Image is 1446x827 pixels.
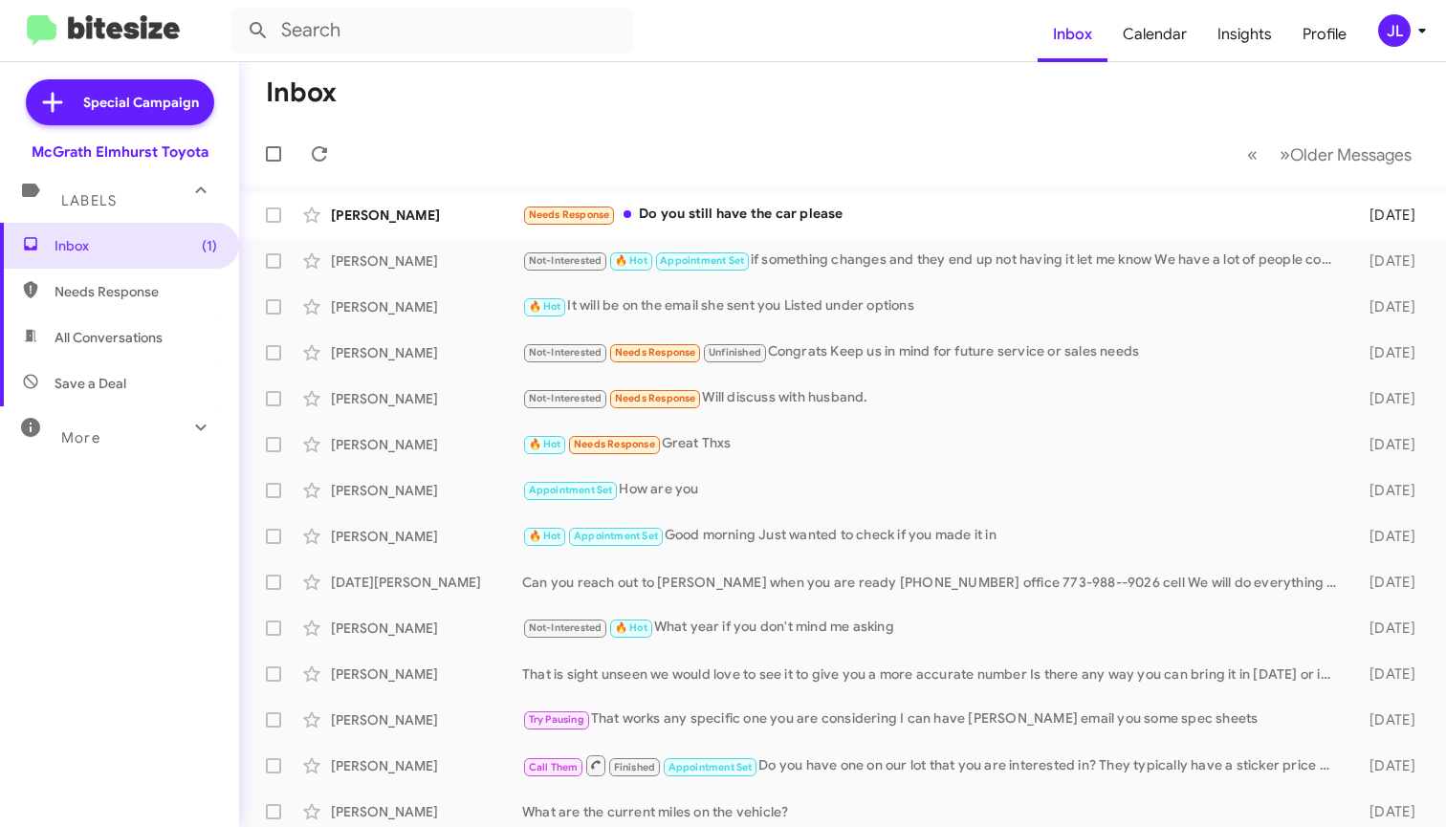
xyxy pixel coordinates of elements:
span: 🔥 Hot [529,300,561,313]
span: Appointment Set [529,484,613,496]
div: [PERSON_NAME] [331,206,522,225]
div: [DATE] [1346,343,1431,362]
div: [PERSON_NAME] [331,664,522,684]
div: [DATE] [1346,297,1431,316]
div: [PERSON_NAME] [331,435,522,454]
span: Unfinished [709,346,761,359]
span: Needs Response [574,438,655,450]
div: [DATE] [1346,435,1431,454]
a: Insights [1202,7,1287,62]
span: Appointment Set [574,530,658,542]
span: Needs Response [55,282,217,301]
span: More [61,429,100,446]
span: « [1247,142,1258,166]
span: Appointment Set [668,761,753,773]
div: if something changes and they end up not having it let me know We have a lot of people come to us... [522,250,1346,272]
div: [PERSON_NAME] [331,297,522,316]
div: [PERSON_NAME] [331,389,522,408]
div: [DATE] [1346,573,1431,592]
span: Not-Interested [529,346,602,359]
div: [DATE] [1346,619,1431,638]
div: Can you reach out to [PERSON_NAME] when you are ready [PHONE_NUMBER] office 773-988--9026 cell We... [522,573,1346,592]
div: [DATE] [1346,802,1431,821]
button: Next [1268,135,1423,174]
span: Not-Interested [529,621,602,634]
span: Call Them [529,761,579,773]
a: Inbox [1038,7,1107,62]
span: Needs Response [615,392,696,404]
div: Congrats Keep us in mind for future service or sales needs [522,341,1346,363]
span: Appointment Set [660,254,744,267]
span: 🔥 Hot [529,438,561,450]
span: Older Messages [1290,144,1412,165]
button: Previous [1236,135,1269,174]
input: Search [231,8,633,54]
div: [DATE] [1346,710,1431,729]
div: [PERSON_NAME] [331,619,522,638]
div: JL [1378,14,1411,47]
span: Not-Interested [529,254,602,267]
div: How are you [522,479,1346,501]
div: [DATE] [1346,251,1431,271]
div: [PERSON_NAME] [331,343,522,362]
div: [DATE] [1346,756,1431,775]
span: Save a Deal [55,374,126,393]
div: [DATE] [1346,481,1431,500]
span: 🔥 Hot [615,254,647,267]
div: What are the current miles on the vehicle? [522,802,1346,821]
span: Not-Interested [529,392,602,404]
div: Great Thxs [522,433,1346,455]
span: Try Pausing [529,713,584,726]
div: [PERSON_NAME] [331,710,522,729]
div: It will be on the email she sent you Listed under options [522,295,1346,317]
span: Labels [61,192,117,209]
div: What year if you don't mind me asking [522,617,1346,639]
span: Needs Response [615,346,696,359]
a: Special Campaign [26,79,214,125]
span: Needs Response [529,208,610,221]
div: Good morning Just wanted to check if you made it in [522,525,1346,547]
div: [PERSON_NAME] [331,481,522,500]
div: Do you still have the car please [522,204,1346,226]
div: [PERSON_NAME] [331,527,522,546]
div: Do you have one on our lot that you are interested in? They typically have a sticker price of any... [522,753,1346,777]
span: (1) [202,236,217,255]
button: JL [1362,14,1425,47]
div: [DATE] [1346,527,1431,546]
span: 🔥 Hot [615,621,647,634]
div: [DATE] [1346,664,1431,684]
div: [PERSON_NAME] [331,756,522,775]
nav: Page navigation example [1237,135,1423,174]
div: That works any specific one you are considering I can have [PERSON_NAME] email you some spec sheets [522,708,1346,730]
div: [PERSON_NAME] [331,802,522,821]
span: Finished [614,761,656,773]
span: » [1280,142,1290,166]
div: McGrath Elmhurst Toyota [32,142,208,162]
h1: Inbox [266,77,337,108]
span: Special Campaign [83,93,199,112]
div: Will discuss with husband. [522,387,1346,409]
div: That is sight unseen we would love to see it to give you a more accurate number Is there any way ... [522,664,1346,684]
div: [DATE] [1346,206,1431,225]
div: [DATE][PERSON_NAME] [331,573,522,592]
a: Profile [1287,7,1362,62]
div: [DATE] [1346,389,1431,408]
span: All Conversations [55,328,163,347]
a: Calendar [1107,7,1202,62]
div: [PERSON_NAME] [331,251,522,271]
span: 🔥 Hot [529,530,561,542]
span: Inbox [55,236,217,255]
